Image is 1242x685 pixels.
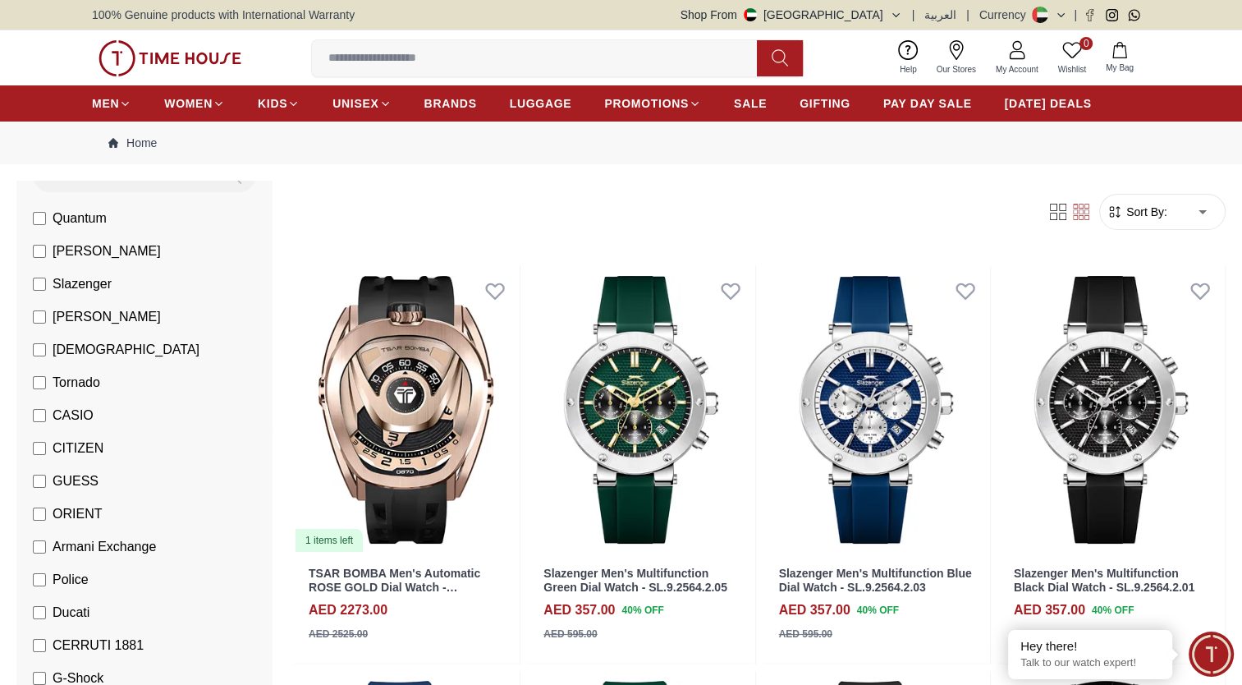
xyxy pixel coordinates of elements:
input: Armani Exchange [33,540,46,554]
input: Slazenger [33,278,46,291]
span: CITIZEN [53,439,103,458]
span: | [912,7,915,23]
a: WOMEN [164,89,225,118]
span: CERRUTI 1881 [53,636,144,655]
a: GIFTING [800,89,850,118]
span: 40 % OFF [857,603,899,618]
span: UNISEX [332,95,378,112]
a: TSAR BOMBA Men's Automatic ROSE GOLD Dial Watch - TB8213ASET-07 [309,567,480,608]
nav: Breadcrumb [92,122,1150,164]
a: Slazenger Men's Multifunction Green Dial Watch - SL.9.2564.2.05 [527,266,754,554]
span: | [966,7,969,23]
input: GUESS [33,475,46,488]
a: MEN [92,89,131,118]
a: PROMOTIONS [604,89,701,118]
span: 40 % OFF [621,603,663,618]
img: TSAR BOMBA Men's Automatic ROSE GOLD Dial Watch - TB8213ASET-07 [292,266,520,554]
span: [PERSON_NAME] [53,307,161,327]
a: Facebook [1084,9,1096,21]
a: Slazenger Men's Multifunction Black Dial Watch - SL.9.2564.2.01 [1014,567,1194,594]
a: KIDS [258,89,300,118]
span: WOMEN [164,95,213,112]
input: ORIENT [33,508,46,521]
span: SALE [734,95,767,112]
p: Talk to our watch expert! [1020,656,1160,670]
input: CITIZEN [33,442,46,455]
div: AED 2525.00 [309,627,368,641]
a: Help [890,37,927,79]
button: Shop From[GEOGRAPHIC_DATA] [681,7,902,23]
span: GUESS [53,471,99,491]
h4: AED 2273.00 [309,600,387,620]
a: Slazenger Men's Multifunction Blue Dial Watch - SL.9.2564.2.03 [779,567,972,594]
input: Police [33,573,46,586]
span: 0 [1079,37,1093,50]
span: Sort By: [1123,204,1167,220]
a: [DATE] DEALS [1005,89,1092,118]
span: 40 % OFF [1092,603,1134,618]
div: 1 items left [296,529,363,552]
a: Our Stores [927,37,986,79]
a: Whatsapp [1128,9,1140,21]
span: [DATE] DEALS [1005,95,1092,112]
span: 100% Genuine products with International Warranty [92,7,355,23]
span: MEN [92,95,119,112]
span: My Account [989,63,1045,76]
a: Instagram [1106,9,1118,21]
img: Slazenger Men's Multifunction Blue Dial Watch - SL.9.2564.2.03 [763,266,990,554]
span: CASIO [53,406,94,425]
div: AED 595.00 [543,627,597,641]
button: العربية [924,7,956,23]
input: CERRUTI 1881 [33,639,46,652]
a: TSAR BOMBA Men's Automatic ROSE GOLD Dial Watch - TB8213ASET-071 items left [292,266,520,554]
img: ... [99,40,241,76]
a: SALE [734,89,767,118]
span: [PERSON_NAME] [53,241,161,261]
input: Quantum [33,212,46,225]
span: KIDS [258,95,287,112]
span: Help [893,63,923,76]
button: Sort By: [1107,204,1167,220]
span: ORIENT [53,504,102,524]
span: | [1074,7,1077,23]
div: Currency [979,7,1033,23]
input: G-Shock [33,672,46,685]
a: PAY DAY SALE [883,89,972,118]
span: Wishlist [1052,63,1093,76]
button: My Bag [1096,39,1143,77]
span: [DEMOGRAPHIC_DATA] [53,340,199,360]
span: Tornado [53,373,100,393]
span: Our Stores [930,63,983,76]
span: BRANDS [424,95,477,112]
input: Ducati [33,606,46,619]
div: Hey there! [1020,638,1160,655]
span: Slazenger [53,274,112,294]
a: UNISEX [332,89,391,118]
span: Armani Exchange [53,537,156,557]
input: Tornado [33,376,46,389]
img: Slazenger Men's Multifunction Black Dial Watch - SL.9.2564.2.01 [997,266,1225,554]
span: My Bag [1099,62,1140,74]
input: [PERSON_NAME] [33,245,46,258]
a: Slazenger Men's Multifunction Green Dial Watch - SL.9.2564.2.05 [543,567,727,594]
span: GIFTING [800,95,850,112]
div: Chat Widget [1189,632,1234,677]
a: LUGGAGE [510,89,572,118]
a: Home [108,135,157,151]
a: BRANDS [424,89,477,118]
span: Ducati [53,603,89,623]
div: AED 595.00 [1014,627,1067,641]
h4: AED 357.00 [543,600,615,620]
input: [DEMOGRAPHIC_DATA] [33,343,46,356]
span: Quantum [53,209,107,228]
div: AED 595.00 [779,627,832,641]
h4: AED 357.00 [779,600,850,620]
img: United Arab Emirates [744,8,757,21]
a: 0Wishlist [1048,37,1096,79]
span: Police [53,570,89,590]
span: PAY DAY SALE [883,95,972,112]
span: LUGGAGE [510,95,572,112]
